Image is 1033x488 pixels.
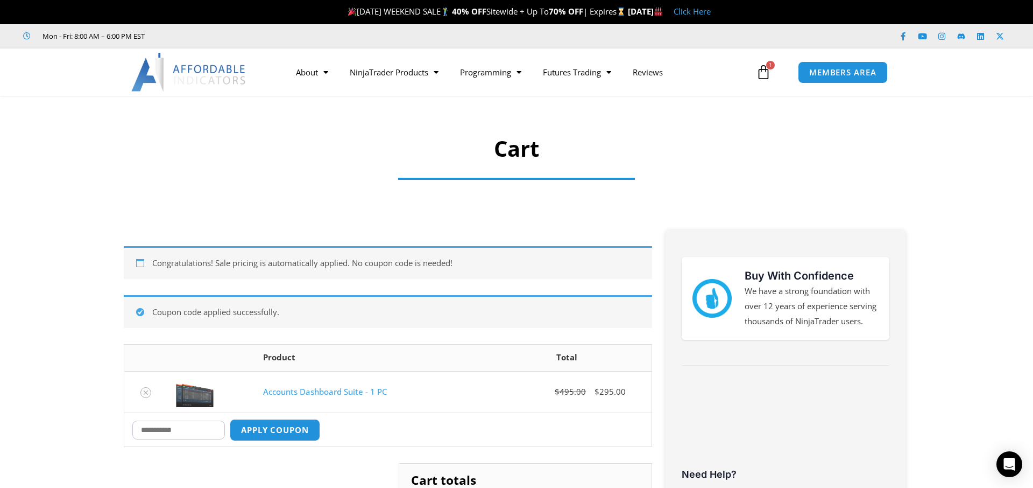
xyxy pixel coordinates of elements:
[124,295,652,328] div: Coupon code applied successfully.
[441,8,449,16] img: 🏌️‍♂️
[348,8,356,16] img: 🎉
[160,31,321,41] iframe: Customer reviews powered by Trustpilot
[628,6,663,17] strong: [DATE]
[595,386,626,397] bdi: 295.00
[798,61,888,83] a: MEMBERS AREA
[285,60,753,85] nav: Menu
[176,377,214,407] img: Screenshot 2024-08-26 155710eeeee | Affordable Indicators – NinjaTrader
[692,279,731,318] img: mark thumbs good 43913 | Affordable Indicators – NinjaTrader
[160,134,873,164] h1: Cart
[40,30,145,43] span: Mon - Fri: 8:00 AM – 6:00 PM EST
[452,6,486,17] strong: 40% OFF
[682,385,889,465] iframe: Customer reviews powered by Trustpilot
[549,6,583,17] strong: 70% OFF
[339,60,449,85] a: NinjaTrader Products
[766,61,775,69] span: 1
[345,6,628,17] span: [DATE] WEEKEND SALE Sitewide + Up To | Expires
[674,6,711,17] a: Click Here
[555,386,586,397] bdi: 495.00
[124,246,652,279] div: Congratulations! Sale pricing is automatically applied. No coupon code is needed!
[131,53,247,92] img: LogoAI | Affordable Indicators – NinjaTrader
[255,345,482,371] th: Product
[809,68,876,76] span: MEMBERS AREA
[740,57,787,88] a: 1
[482,345,652,371] th: Total
[996,451,1022,477] div: Open Intercom Messenger
[140,387,151,398] a: Remove Accounts Dashboard Suite - 1 PC from cart
[682,468,889,480] h3: Need Help?
[230,419,320,441] button: Apply coupon
[595,386,599,397] span: $
[654,8,662,16] img: 🏭
[285,60,339,85] a: About
[617,8,625,16] img: ⌛
[263,386,387,397] a: Accounts Dashboard Suite - 1 PC
[532,60,622,85] a: Futures Trading
[622,60,674,85] a: Reviews
[745,284,879,329] p: We have a strong foundation with over 12 years of experience serving thousands of NinjaTrader users.
[449,60,532,85] a: Programming
[745,268,879,284] h3: Buy With Confidence
[555,386,560,397] span: $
